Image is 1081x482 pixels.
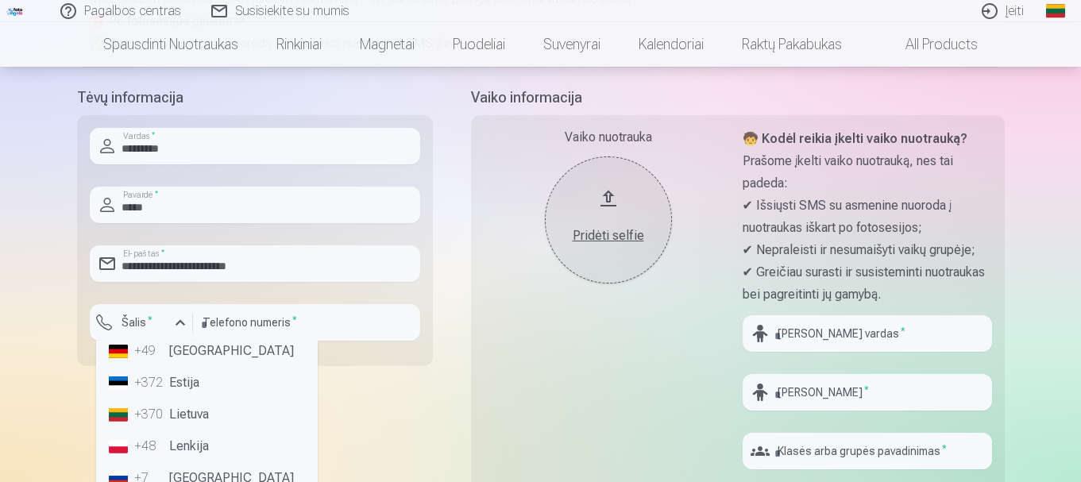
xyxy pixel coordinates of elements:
button: Pridėti selfie [545,156,672,283]
a: Spausdinti nuotraukas [84,22,257,67]
li: Lietuva [102,399,311,430]
div: +372 [134,373,166,392]
a: Kalendoriai [620,22,723,67]
div: +370 [134,405,166,424]
h5: Vaiko informacija [471,87,1005,109]
p: ✔ Nepraleisti ir nesumaišyti vaikų grupėje; [743,239,992,261]
li: Lenkija [102,430,311,462]
strong: 🧒 Kodėl reikia įkelti vaiko nuotrauką? [743,131,967,146]
p: ✔ Išsiųsti SMS su asmenine nuoroda į nuotraukas iškart po fotosesijos; [743,195,992,239]
a: All products [861,22,997,67]
li: [GEOGRAPHIC_DATA] [102,335,311,367]
div: +49 [134,341,166,361]
img: /fa2 [6,6,24,16]
div: Vaiko nuotrauka [484,128,733,147]
a: Raktų pakabukas [723,22,861,67]
h5: Tėvų informacija [77,87,433,109]
div: Pridėti selfie [561,226,656,245]
li: Estija [102,367,311,399]
a: Puodeliai [434,22,524,67]
div: +48 [134,437,166,456]
label: Šalis [115,314,159,330]
a: Suvenyrai [524,22,620,67]
a: Rinkiniai [257,22,341,67]
p: Prašome įkelti vaiko nuotrauką, nes tai padeda: [743,150,992,195]
button: Šalis* [90,304,193,341]
p: ✔ Greičiau surasti ir susisteminti nuotraukas bei pagreitinti jų gamybą. [743,261,992,306]
a: Magnetai [341,22,434,67]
